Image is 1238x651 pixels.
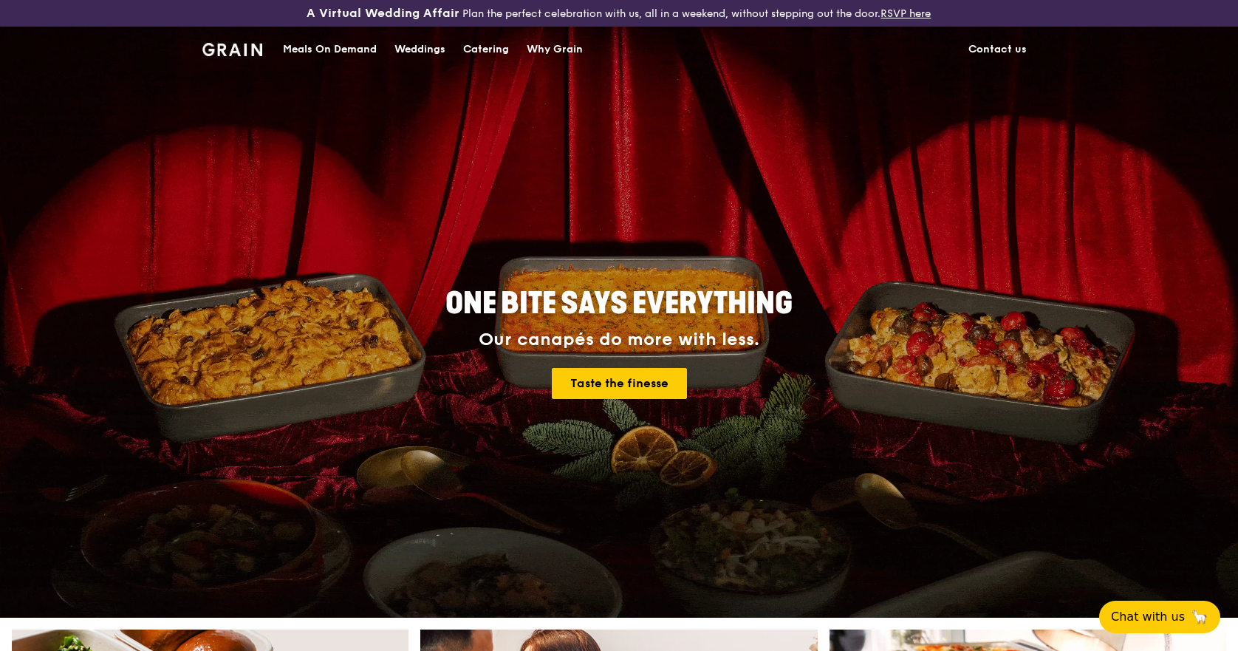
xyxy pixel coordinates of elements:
[527,27,583,72] div: Why Grain
[206,6,1031,21] div: Plan the perfect celebration with us, all in a weekend, without stepping out the door.
[1191,608,1208,626] span: 🦙
[307,6,459,21] h3: A Virtual Wedding Affair
[518,27,592,72] a: Why Grain
[1111,608,1185,626] span: Chat with us
[283,27,377,72] div: Meals On Demand
[202,43,262,56] img: Grain
[463,27,509,72] div: Catering
[202,26,262,70] a: GrainGrain
[353,330,885,350] div: Our canapés do more with less.
[454,27,518,72] a: Catering
[445,286,793,321] span: ONE BITE SAYS EVERYTHING
[960,27,1036,72] a: Contact us
[880,7,931,20] a: RSVP here
[552,368,687,399] a: Taste the finesse
[386,27,454,72] a: Weddings
[394,27,445,72] div: Weddings
[1099,601,1220,633] button: Chat with us🦙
